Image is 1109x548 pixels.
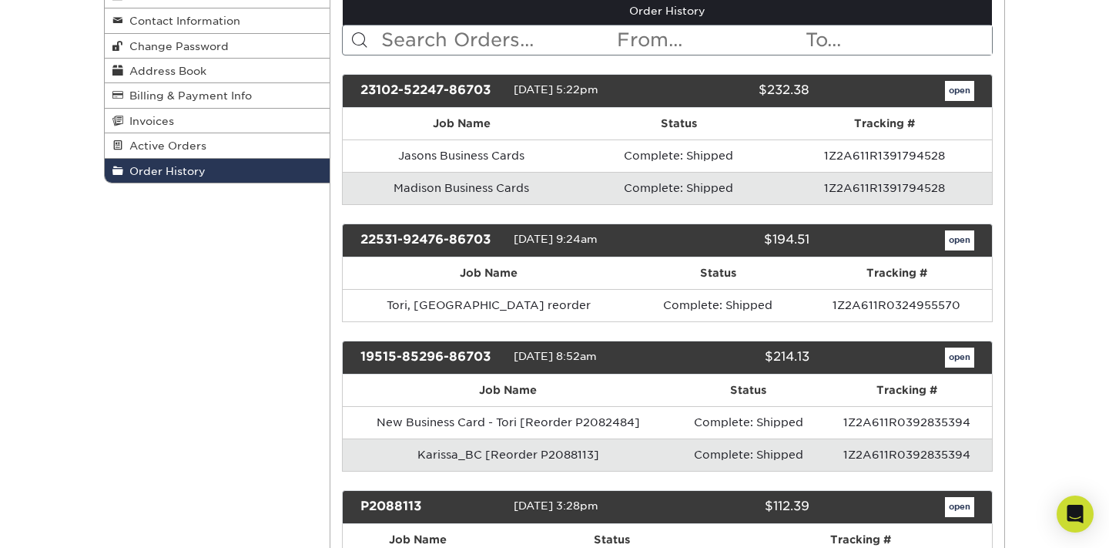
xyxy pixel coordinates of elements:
[343,257,635,289] th: Job Name
[123,89,252,102] span: Billing & Payment Info
[945,497,974,517] a: open
[514,350,597,362] span: [DATE] 8:52am
[655,497,820,517] div: $112.39
[635,289,801,321] td: Complete: Shipped
[105,59,330,83] a: Address Book
[105,159,330,183] a: Order History
[823,406,992,439] td: 1Z2A611R0392835394
[823,375,992,406] th: Tracking #
[123,15,240,27] span: Contact Information
[615,25,803,55] input: From...
[343,375,675,406] th: Job Name
[804,25,992,55] input: To...
[945,81,974,101] a: open
[1057,496,1094,533] div: Open Intercom Messenger
[105,133,330,158] a: Active Orders
[655,230,820,250] div: $194.51
[349,348,514,368] div: 19515-85296-86703
[123,65,206,77] span: Address Book
[349,81,514,101] div: 23102-52247-86703
[123,140,206,152] span: Active Orders
[343,289,635,321] td: Tori, [GEOGRAPHIC_DATA] reorder
[123,165,206,177] span: Order History
[777,108,992,140] th: Tracking #
[674,375,823,406] th: Status
[343,108,581,140] th: Job Name
[105,109,330,133] a: Invoices
[349,230,514,250] div: 22531-92476-86703
[514,233,598,245] span: [DATE] 9:24am
[674,439,823,471] td: Complete: Shipped
[514,499,598,512] span: [DATE] 3:28pm
[343,172,581,204] td: Madison Business Cards
[823,439,992,471] td: 1Z2A611R0392835394
[801,257,992,289] th: Tracking #
[581,140,777,172] td: Complete: Shipped
[4,501,131,543] iframe: Google Customer Reviews
[380,25,616,55] input: Search Orders...
[123,115,174,127] span: Invoices
[945,230,974,250] a: open
[105,83,330,108] a: Billing & Payment Info
[514,83,598,96] span: [DATE] 5:22pm
[655,81,820,101] div: $232.38
[581,108,777,140] th: Status
[349,497,514,517] div: P2088113
[105,8,330,33] a: Contact Information
[777,140,992,172] td: 1Z2A611R1391794528
[581,172,777,204] td: Complete: Shipped
[343,439,675,471] td: Karissa_BC [Reorder P2088113]
[777,172,992,204] td: 1Z2A611R1391794528
[123,40,229,52] span: Change Password
[343,406,675,439] td: New Business Card - Tori [Reorder P2082484]
[343,140,581,172] td: Jasons Business Cards
[635,257,801,289] th: Status
[655,348,820,368] div: $214.13
[674,406,823,439] td: Complete: Shipped
[945,348,974,368] a: open
[801,289,992,321] td: 1Z2A611R0324955570
[105,34,330,59] a: Change Password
